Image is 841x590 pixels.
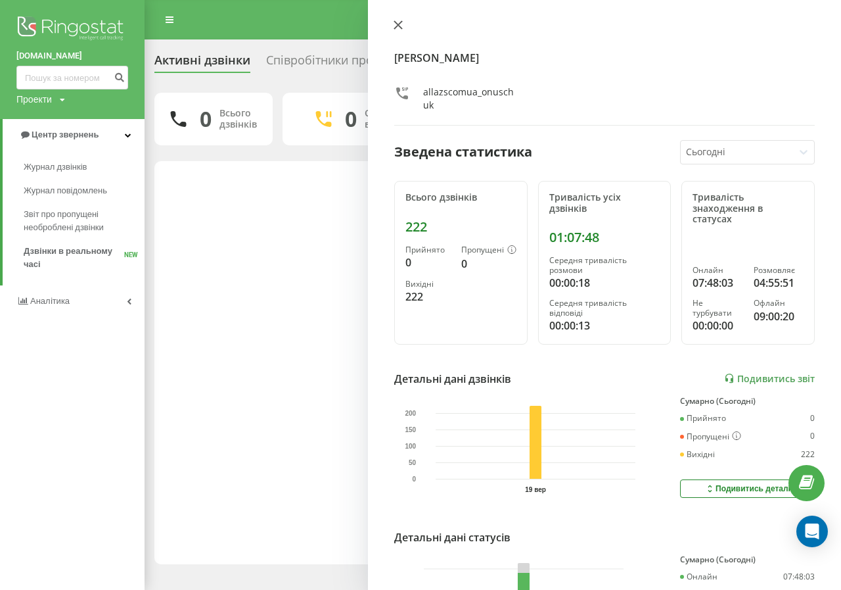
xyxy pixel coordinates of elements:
div: 09:00:20 [754,308,804,324]
div: Проекти [16,93,52,106]
div: 0 [345,107,357,132]
text: 100 [405,443,416,450]
a: Центр звернень [3,119,145,151]
div: Детальні дані дзвінків [394,371,511,387]
div: Сумарно (Сьогодні) [680,397,815,406]
div: 0 [810,431,815,442]
div: Онлайн [680,572,717,581]
div: Пропущені [461,245,516,256]
input: Пошук за номером [16,66,128,89]
div: Всього дзвінків [405,192,516,203]
div: 0 [405,255,451,270]
div: 222 [801,450,815,459]
div: 00:00:13 [549,318,660,333]
div: 07:48:03 [693,275,742,291]
div: Розмовляє [754,266,804,275]
img: Ringostat logo [16,13,128,46]
div: 01:07:48 [549,230,660,245]
div: Прийнято [680,414,726,423]
div: Детальні дані статусів [394,529,511,545]
div: Співробітники проєкту [266,53,396,74]
div: 07:48:03 [783,572,815,581]
span: Журнал повідомлень [24,184,107,197]
div: Open Intercom Messenger [796,516,828,547]
div: allazscomua_onuschuk [423,86,517,112]
div: 0 [461,256,516,272]
span: Центр звернень [32,130,99,139]
div: Пропущені [680,431,741,442]
span: Дзвінки в реальному часі [24,245,124,271]
div: Зведена статистика [394,142,532,162]
a: Дзвінки в реальному часіNEW [24,239,145,276]
text: 150 [405,426,416,433]
div: Подивитись деталі [704,483,790,494]
div: 0 [200,107,212,132]
div: Середня тривалість розмови [549,256,660,275]
div: Активні дзвінки [154,53,250,74]
a: Журнал дзвінків [24,155,145,179]
div: Середня тривалість відповіді [549,299,660,318]
span: Аналiтика [30,296,70,306]
div: 222 [405,289,451,305]
a: Звіт про пропущені необроблені дзвінки [24,203,145,239]
div: 00:00:18 [549,275,660,291]
span: Журнал дзвінків [24,160,87,174]
div: Онлайн [693,266,742,275]
div: Сумарно (Сьогодні) [680,555,815,564]
div: Очікує відповіді [365,108,431,130]
div: 222 [405,219,516,235]
button: Подивитись деталі [680,479,815,498]
div: Офлайн [754,299,804,308]
div: Не турбувати [693,299,742,318]
div: Всього дзвінків [219,108,257,130]
a: [DOMAIN_NAME] [16,49,128,62]
div: 0 [810,414,815,423]
div: 04:55:51 [754,275,804,291]
a: Журнал повідомлень [24,179,145,203]
div: Немає даних для відображення [165,354,821,365]
div: 00:00:00 [693,318,742,333]
div: Тривалість усіх дзвінків [549,192,660,214]
text: 0 [413,476,417,483]
div: Вихідні [405,280,451,289]
text: 19 вер [525,486,546,493]
span: Звіт про пропущені необроблені дзвінки [24,208,138,234]
div: Тривалість знаходження в статусах [693,192,804,225]
div: Прийнято [405,245,451,255]
text: 200 [405,410,416,417]
a: Подивитись звіт [724,373,815,384]
h4: [PERSON_NAME] [394,50,815,66]
text: 50 [409,459,417,466]
div: Вихідні [680,450,715,459]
